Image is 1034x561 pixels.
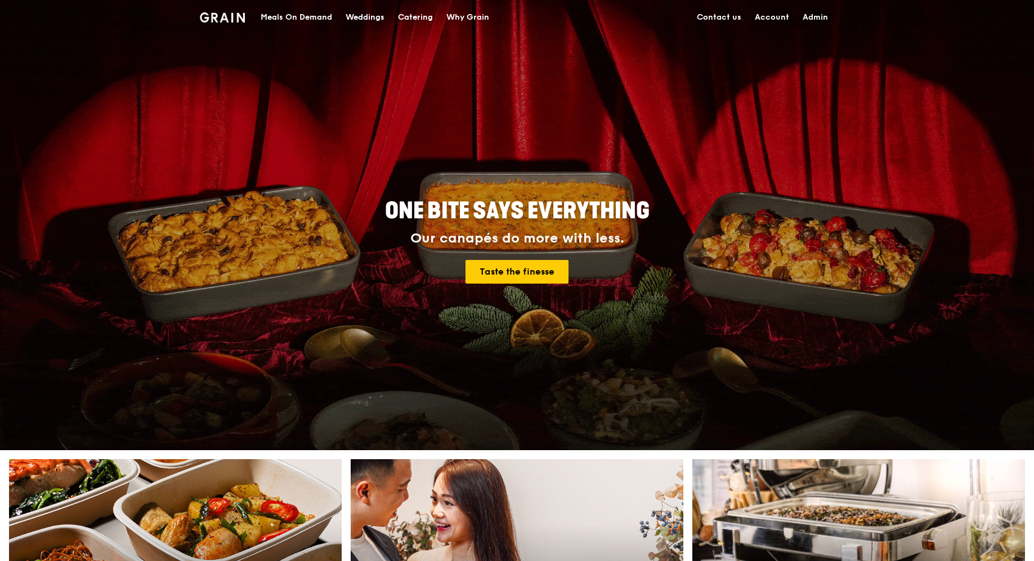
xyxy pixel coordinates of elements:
a: Catering [391,1,440,34]
a: Admin [796,1,835,34]
div: Meals On Demand [261,1,332,34]
div: Our canapés do more with less. [315,231,720,246]
div: Why Grain [446,1,489,34]
a: Weddings [339,1,391,34]
div: Catering [398,1,433,34]
div: Weddings [346,1,384,34]
span: ONE BITE SAYS EVERYTHING [385,198,650,225]
a: Contact us [690,1,748,34]
a: Account [748,1,796,34]
img: Grain [200,12,245,23]
a: Taste the finesse [465,260,569,284]
a: Why Grain [440,1,496,34]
